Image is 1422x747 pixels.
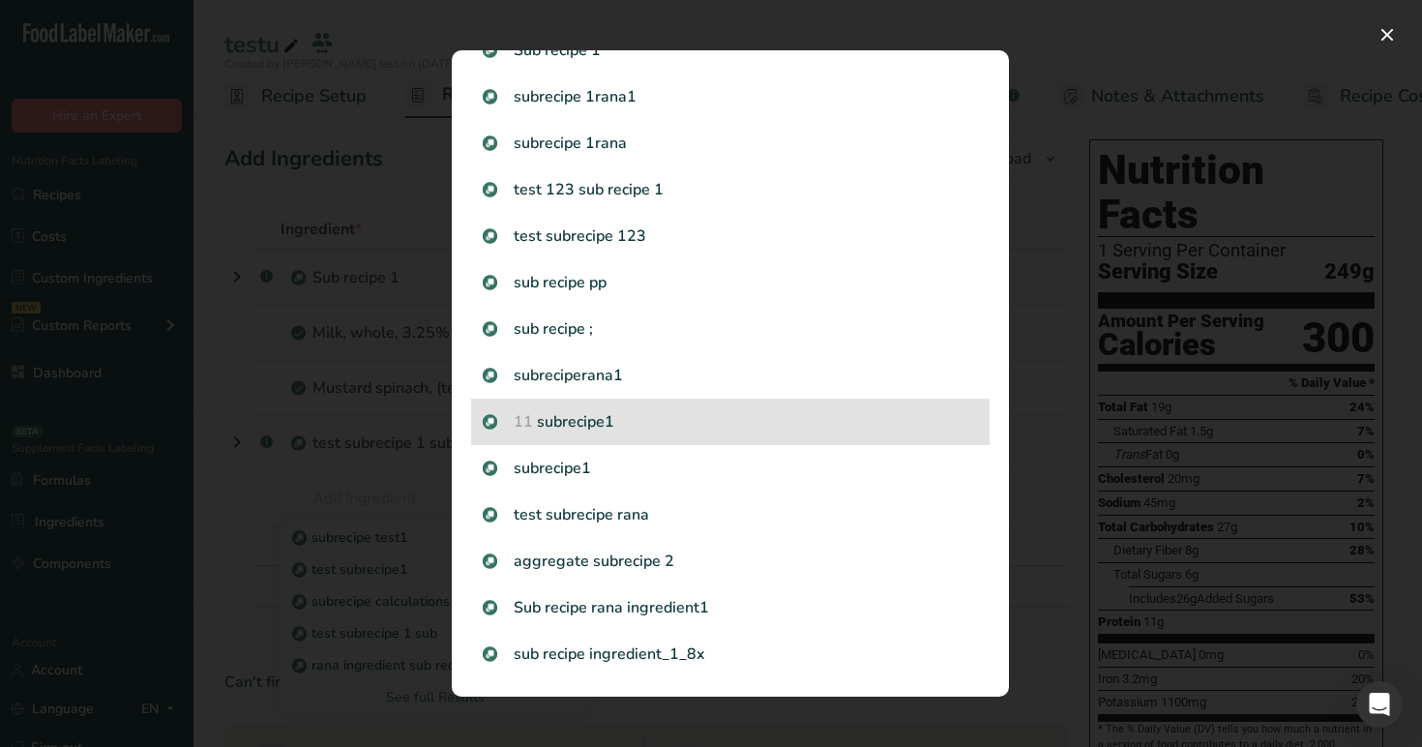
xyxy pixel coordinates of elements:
div: Open Intercom Messenger [1356,681,1403,728]
p: sub recipe ingredient_1_8x [483,642,978,666]
p: subrecipe1 [483,457,978,480]
p: Sub recipe 1 [483,39,978,62]
img: Sub Recipe [483,229,497,244]
p: subreciperana1 [483,364,978,387]
img: Sub Recipe [483,508,497,523]
p: Sub recipe rana ingredient1 [483,596,978,619]
p: subrecipe1 [483,410,978,433]
img: Sub Recipe [483,647,497,662]
img: Sub Recipe [483,136,497,151]
p: sub recipe ; [483,317,978,341]
img: Sub Recipe [483,322,497,337]
p: subrecipe 1rana1 [483,85,978,108]
p: test subrecipe rana [483,503,978,526]
p: test 123 sub recipe 1 [483,178,978,201]
img: Sub Recipe [483,276,497,290]
img: Sub Recipe [483,554,497,569]
p: subrecipe 1rana [483,132,978,155]
img: Sub Recipe [483,369,497,383]
p: aggregate subrecipe 2 [483,550,978,573]
img: Sub Recipe [483,183,497,197]
img: Sub Recipe [483,415,497,430]
p: test subrecipe 123 [483,224,978,248]
img: Sub Recipe [483,44,497,58]
p: sub recipe pp [483,271,978,294]
img: Sub Recipe [483,90,497,105]
img: Sub Recipe [483,601,497,615]
span: 11 [514,411,533,433]
img: Sub Recipe [483,462,497,476]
